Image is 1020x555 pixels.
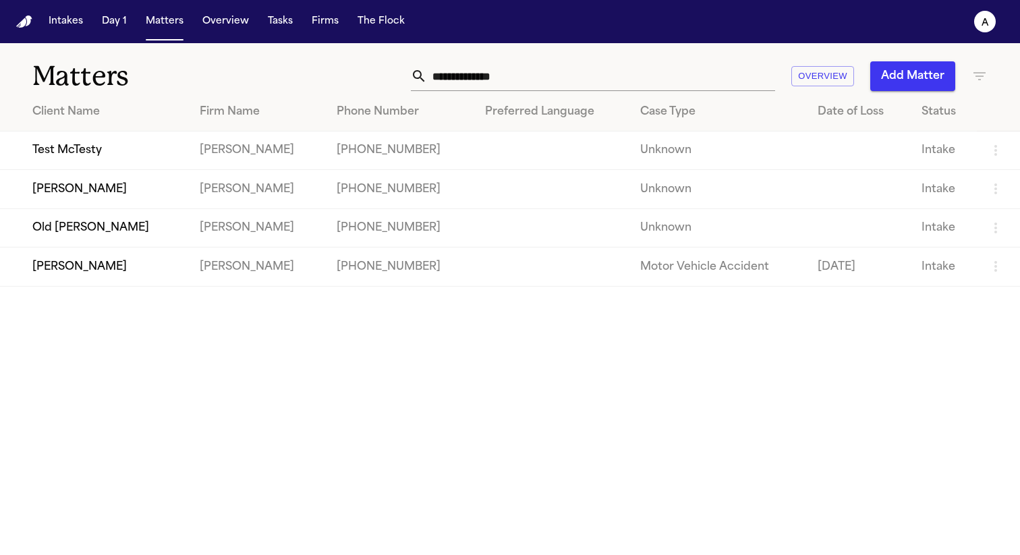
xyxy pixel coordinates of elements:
[140,9,189,34] button: Matters
[791,66,854,87] button: Overview
[200,104,315,120] div: Firm Name
[326,170,474,208] td: [PHONE_NUMBER]
[189,208,326,247] td: [PERSON_NAME]
[326,132,474,170] td: [PHONE_NUMBER]
[807,247,911,286] td: [DATE]
[629,247,807,286] td: Motor Vehicle Accident
[326,208,474,247] td: [PHONE_NUMBER]
[629,170,807,208] td: Unknown
[337,104,463,120] div: Phone Number
[16,16,32,28] img: Finch Logo
[96,9,132,34] button: Day 1
[911,132,977,170] td: Intake
[189,132,326,170] td: [PERSON_NAME]
[189,247,326,286] td: [PERSON_NAME]
[629,208,807,247] td: Unknown
[911,170,977,208] td: Intake
[16,16,32,28] a: Home
[870,61,955,91] button: Add Matter
[197,9,254,34] button: Overview
[32,59,299,93] h1: Matters
[306,9,344,34] button: Firms
[911,208,977,247] td: Intake
[818,104,900,120] div: Date of Loss
[911,247,977,286] td: Intake
[485,104,618,120] div: Preferred Language
[189,170,326,208] td: [PERSON_NAME]
[32,104,178,120] div: Client Name
[640,104,797,120] div: Case Type
[352,9,410,34] button: The Flock
[326,247,474,286] td: [PHONE_NUMBER]
[629,132,807,170] td: Unknown
[922,104,966,120] div: Status
[262,9,298,34] button: Tasks
[43,9,88,34] button: Intakes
